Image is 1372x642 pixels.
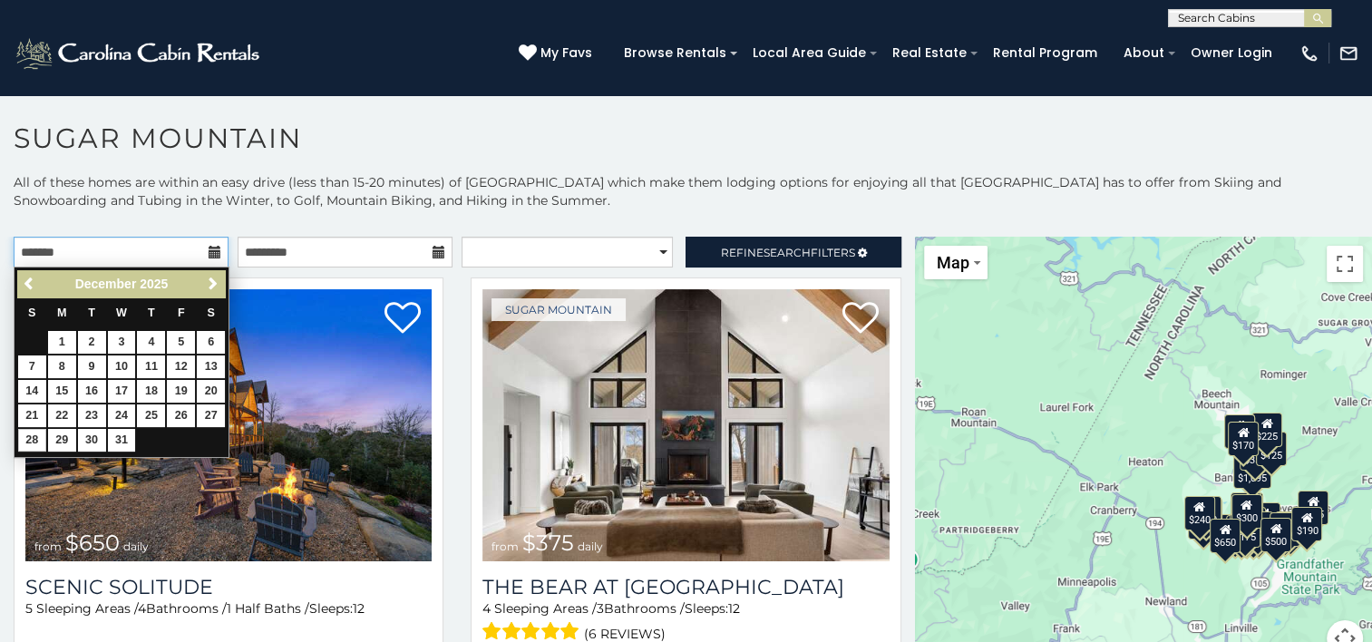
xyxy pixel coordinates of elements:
a: 1 [48,331,76,354]
div: $125 [1256,432,1287,466]
span: 4 [482,600,491,617]
a: 14 [18,380,46,403]
span: 3 [597,600,604,617]
a: Owner Login [1182,39,1281,67]
div: $500 [1260,518,1291,552]
a: 5 [167,331,195,354]
div: $155 [1298,491,1328,525]
span: Map [937,253,969,272]
span: Saturday [208,306,215,319]
a: 2 [78,331,106,354]
a: 17 [108,380,136,403]
a: About [1114,39,1173,67]
span: My Favs [540,44,592,63]
span: 12 [728,600,740,617]
div: $345 [1275,511,1306,546]
a: My Favs [519,44,597,63]
img: mail-regular-white.png [1338,44,1358,63]
span: daily [123,540,149,553]
div: $225 [1251,413,1282,447]
button: Toggle fullscreen view [1327,246,1363,282]
a: 3 [108,331,136,354]
div: $350 [1239,435,1270,470]
a: 11 [137,355,165,378]
a: 19 [167,380,195,403]
div: $155 [1226,514,1257,549]
a: 13 [197,355,225,378]
div: $265 [1231,492,1262,527]
a: 16 [78,380,106,403]
button: Change map style [924,246,988,279]
span: from [491,540,519,553]
div: $170 [1228,421,1259,455]
a: 15 [48,380,76,403]
a: Scenic Solitude [25,575,432,599]
a: Add to favorites [384,300,421,338]
span: Wednesday [116,306,127,319]
div: $200 [1249,502,1280,537]
a: 23 [78,404,106,427]
a: Local Area Guide [744,39,875,67]
a: 12 [167,355,195,378]
a: 7 [18,355,46,378]
a: 10 [108,355,136,378]
div: $190 [1231,492,1261,527]
div: $210 [1191,495,1221,530]
a: 27 [197,404,225,427]
a: 6 [197,331,225,354]
a: 25 [137,404,165,427]
a: Previous [19,273,42,296]
span: December [75,277,137,291]
a: 21 [18,404,46,427]
img: phone-regular-white.png [1299,44,1319,63]
img: The Bear At Sugar Mountain [482,289,889,561]
a: Sugar Mountain [491,298,626,321]
a: Browse Rentals [615,39,735,67]
a: The Bear At [GEOGRAPHIC_DATA] [482,575,889,599]
a: 31 [108,429,136,452]
div: $1,095 [1233,454,1271,489]
a: 22 [48,404,76,427]
div: $650 [1210,518,1241,552]
a: 24 [108,404,136,427]
div: $355 [1188,504,1219,539]
span: 5 [25,600,33,617]
a: Add to favorites [842,300,879,338]
a: Next [201,273,224,296]
span: from [34,540,62,553]
span: Sunday [28,306,35,319]
span: 2025 [140,277,168,291]
a: The Bear At Sugar Mountain from $375 daily [482,289,889,561]
a: 8 [48,355,76,378]
div: $225 [1192,498,1222,532]
span: 1 Half Baths / [227,600,309,617]
div: $175 [1230,513,1260,548]
span: Thursday [148,306,155,319]
a: 4 [137,331,165,354]
span: Search [764,246,811,259]
div: $190 [1291,506,1322,540]
a: 20 [197,380,225,403]
span: 4 [138,600,146,617]
div: $240 [1183,495,1214,530]
img: White-1-2.png [14,35,265,72]
span: Next [206,277,220,291]
span: $650 [65,530,120,556]
a: Rental Program [984,39,1106,67]
a: 28 [18,429,46,452]
span: Refine Filters [721,246,855,259]
a: 9 [78,355,106,378]
a: 26 [167,404,195,427]
span: daily [578,540,603,553]
div: $195 [1270,512,1300,547]
a: Real Estate [883,39,976,67]
span: 12 [353,600,365,617]
span: Tuesday [88,306,95,319]
span: Monday [57,306,67,319]
a: 29 [48,429,76,452]
span: $375 [522,530,574,556]
div: $300 [1231,493,1262,528]
a: RefineSearchFilters [686,237,900,267]
span: Previous [23,277,37,291]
